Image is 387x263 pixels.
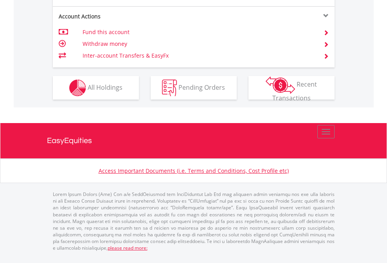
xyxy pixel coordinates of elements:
[151,76,237,100] button: Pending Orders
[108,245,148,251] a: please read more:
[83,38,314,50] td: Withdraw money
[99,167,289,174] a: Access Important Documents (i.e. Terms and Conditions, Cost Profile etc)
[266,76,295,94] img: transactions-zar-wht.png
[53,76,139,100] button: All Holdings
[88,83,122,91] span: All Holdings
[83,26,314,38] td: Fund this account
[53,191,335,251] p: Lorem Ipsum Dolors (Ame) Con a/e SeddOeiusmod tem InciDiduntut Lab Etd mag aliquaen admin veniamq...
[178,83,225,91] span: Pending Orders
[53,13,194,20] div: Account Actions
[83,50,314,62] td: Inter-account Transfers & EasyFx
[69,80,86,96] img: holdings-wht.png
[248,76,335,100] button: Recent Transactions
[162,80,177,96] img: pending_instructions-wht.png
[47,123,340,158] a: EasyEquities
